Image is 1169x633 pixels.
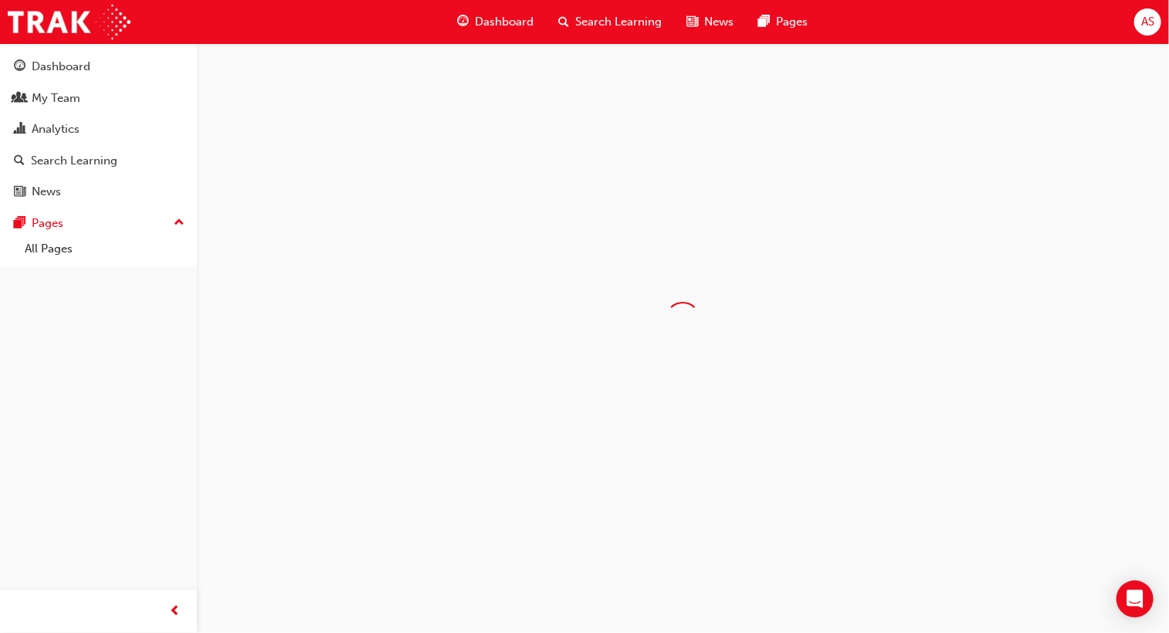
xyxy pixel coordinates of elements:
[6,178,191,206] a: News
[14,185,25,199] span: news-icon
[174,213,185,233] span: up-icon
[6,115,191,144] a: Analytics
[32,58,90,76] div: Dashboard
[704,13,734,31] span: News
[6,209,191,238] button: Pages
[475,13,534,31] span: Dashboard
[6,147,191,175] a: Search Learning
[776,13,808,31] span: Pages
[558,12,569,32] span: search-icon
[32,90,80,107] div: My Team
[546,6,674,38] a: search-iconSearch Learning
[758,12,770,32] span: pages-icon
[1134,8,1161,36] button: AS
[6,49,191,209] button: DashboardMy TeamAnalyticsSearch LearningNews
[14,60,25,74] span: guage-icon
[6,84,191,113] a: My Team
[14,154,25,168] span: search-icon
[686,12,698,32] span: news-icon
[8,5,130,39] img: Trak
[14,217,25,231] span: pages-icon
[674,6,746,38] a: news-iconNews
[575,13,662,31] span: Search Learning
[457,12,469,32] span: guage-icon
[746,6,820,38] a: pages-iconPages
[32,215,63,232] div: Pages
[14,123,25,137] span: chart-icon
[170,602,181,621] span: prev-icon
[1116,581,1154,618] div: Open Intercom Messenger
[32,183,61,201] div: News
[31,152,117,170] div: Search Learning
[32,120,80,138] div: Analytics
[14,92,25,106] span: people-icon
[445,6,546,38] a: guage-iconDashboard
[19,237,191,261] a: All Pages
[6,52,191,81] a: Dashboard
[1141,13,1154,31] span: AS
